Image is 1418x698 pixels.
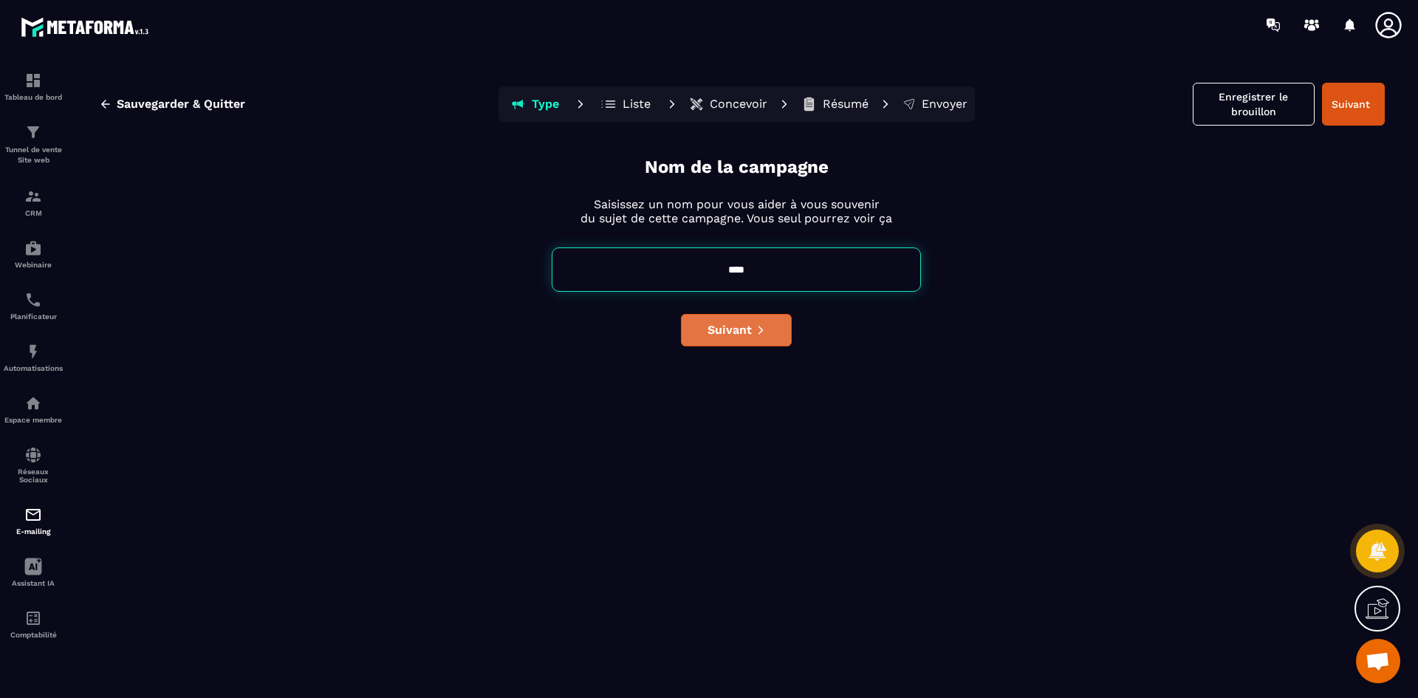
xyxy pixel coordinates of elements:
[24,239,42,257] img: automations
[797,89,873,119] button: Résumé
[4,364,63,372] p: Automatisations
[593,89,660,119] button: Liste
[24,188,42,205] img: formation
[24,123,42,141] img: formation
[24,394,42,412] img: automations
[1193,83,1315,126] button: Enregistrer le brouillon
[580,197,892,225] p: Saisissez un nom pour vous aider à vous souvenir du sujet de cette campagne. Vous seul pourrez vo...
[4,527,63,536] p: E-mailing
[4,547,63,598] a: Assistant IA
[898,89,972,119] button: Envoyer
[4,261,63,269] p: Webinaire
[4,145,63,165] p: Tunnel de vente Site web
[501,89,568,119] button: Type
[623,97,651,112] p: Liste
[681,314,792,346] button: Suivant
[922,97,967,112] p: Envoyer
[4,435,63,495] a: social-networksocial-networkRéseaux Sociaux
[4,579,63,587] p: Assistant IA
[24,343,42,360] img: automations
[4,61,63,112] a: formationformationTableau de bord
[710,97,767,112] p: Concevoir
[4,468,63,484] p: Réseaux Sociaux
[1356,639,1400,683] div: Ouvrir le chat
[4,209,63,217] p: CRM
[4,93,63,101] p: Tableau de bord
[4,631,63,639] p: Comptabilité
[24,72,42,89] img: formation
[24,506,42,524] img: email
[1322,83,1385,126] button: Suivant
[24,446,42,464] img: social-network
[4,312,63,321] p: Planificateur
[645,155,829,179] p: Nom de la campagne
[4,383,63,435] a: automationsautomationsEspace membre
[88,91,256,117] button: Sauvegarder & Quitter
[823,97,869,112] p: Résumé
[4,332,63,383] a: automationsautomationsAutomatisations
[4,177,63,228] a: formationformationCRM
[4,280,63,332] a: schedulerschedulerPlanificateur
[532,97,559,112] p: Type
[4,598,63,650] a: accountantaccountantComptabilité
[21,13,154,41] img: logo
[4,112,63,177] a: formationformationTunnel de vente Site web
[708,323,752,338] span: Suivant
[117,97,245,112] span: Sauvegarder & Quitter
[24,609,42,627] img: accountant
[685,89,772,119] button: Concevoir
[4,228,63,280] a: automationsautomationsWebinaire
[4,416,63,424] p: Espace membre
[4,495,63,547] a: emailemailE-mailing
[24,291,42,309] img: scheduler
